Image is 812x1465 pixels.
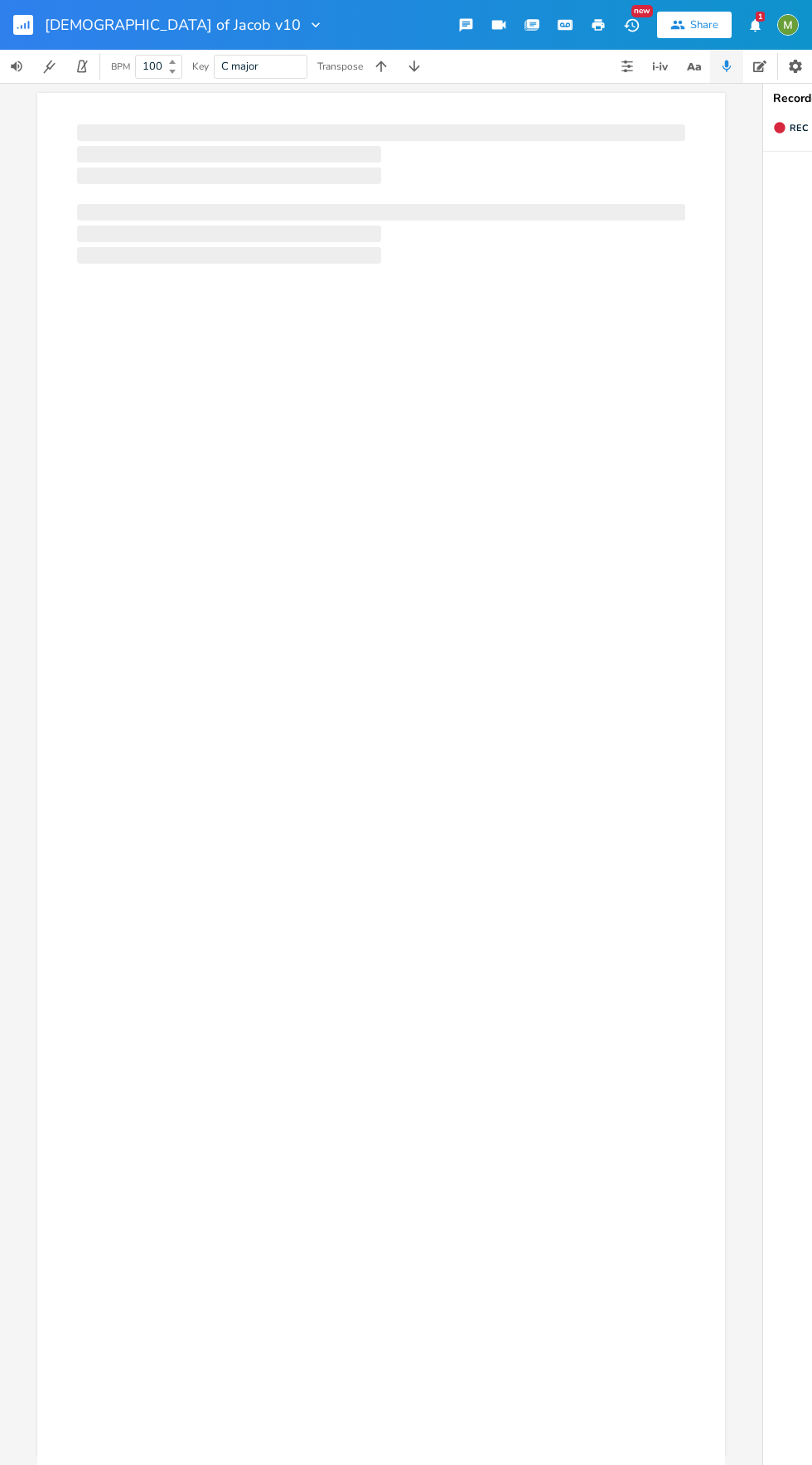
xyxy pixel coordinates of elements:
button: Share [657,12,732,38]
span: Rec [790,122,808,134]
span: C major [221,59,259,74]
img: Mik Sivak [777,14,799,36]
button: New [615,10,648,40]
div: 1 [756,12,765,22]
div: BPM [111,62,130,71]
span: [DEMOGRAPHIC_DATA] of Jacob v10 [45,17,301,32]
div: Share [690,17,718,32]
button: 1 [738,10,771,40]
div: New [631,5,653,17]
div: Transpose [317,61,363,71]
div: Key [192,61,209,71]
